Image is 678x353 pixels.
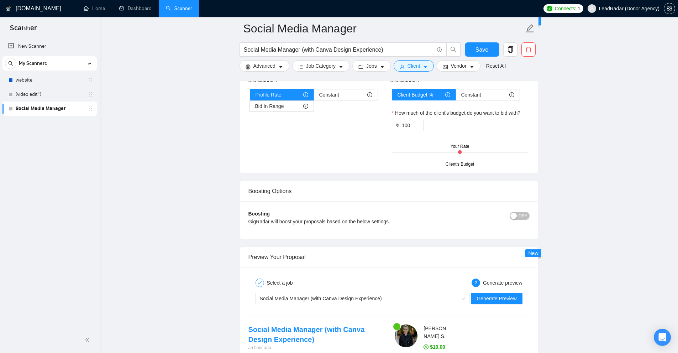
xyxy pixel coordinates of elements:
button: setting [664,3,675,14]
button: idcardVendorcaret-down [437,60,480,72]
a: Social Media Manager [16,102,83,116]
div: Your Rate [451,143,469,150]
div: Open Intercom Messenger [654,329,671,346]
span: info-circle [445,92,450,97]
span: [PERSON_NAME] S . [424,326,449,339]
span: edit [525,24,535,33]
span: holder [88,92,93,97]
a: (video edit*) [16,87,83,102]
span: holder [88,106,93,111]
div: Client's Budget [446,161,474,168]
span: setting [246,64,251,69]
span: My Scanners [19,56,47,71]
span: search [5,61,16,66]
span: caret-down [380,64,385,69]
span: caret-down [338,64,343,69]
button: Generate Preview [471,293,522,304]
span: bars [298,64,303,69]
span: Constant [319,89,339,100]
span: Job Category [306,62,336,70]
img: upwork-logo.png [547,6,552,11]
a: New Scanner [8,39,91,53]
button: Save [465,42,499,57]
span: check [258,281,262,285]
button: folderJobscaret-down [352,60,391,72]
span: OFF [519,212,527,220]
a: setting [664,6,675,11]
span: Client [408,62,420,70]
span: folder [358,64,363,69]
a: dashboardDashboard [119,5,152,11]
span: New [528,18,538,24]
span: Connects: [555,5,576,12]
button: settingAdvancedcaret-down [240,60,289,72]
input: Scanner name... [243,20,524,37]
button: search [5,58,16,69]
input: How much of the client's budget do you want to bid with? [402,120,424,131]
input: Search Freelance Jobs... [244,45,434,54]
span: Client Budget % [398,89,433,100]
b: Boosting [248,211,270,217]
span: user [589,6,594,11]
a: website [16,73,83,87]
img: c1oML82OizLfTnJ4ik_O_s0CwKB0yIGqxLDowjuvGNF_heBxofpFJAWKHtky7uh_BQ [395,325,417,347]
span: caret-down [423,64,428,69]
div: an hour ago [248,344,383,351]
a: homeHome [84,5,105,11]
span: copy [504,46,517,53]
span: Bid In Range [255,101,284,111]
span: Save [475,45,488,54]
span: info-circle [303,104,308,109]
li: My Scanners [2,56,97,116]
span: Advanced [253,62,275,70]
span: info-circle [509,92,514,97]
span: user [400,64,405,69]
span: caret-down [469,64,474,69]
li: New Scanner [2,39,97,53]
span: Constant [461,89,481,100]
span: Generate Preview [477,295,516,302]
span: Vendor [451,62,466,70]
a: Social Media Manager (with Canva Design Experience) [248,326,365,343]
span: holder [88,77,93,83]
button: delete [521,42,536,57]
span: caret-down [278,64,283,69]
img: logo [6,3,11,15]
span: idcard [443,64,448,69]
div: GigRadar will boost your proposals based on the below settings. [248,218,459,225]
span: Social Media Manager (with Canva Design Experience) [260,296,382,301]
span: double-left [85,336,92,343]
span: dollar [424,344,429,349]
div: Boosting Options [248,181,530,201]
a: Reset All [486,62,506,70]
a: searchScanner [166,5,192,11]
div: Generate preview [483,279,522,287]
span: info-circle [437,47,442,52]
span: info-circle [367,92,372,97]
span: Profile Rate [256,89,282,100]
span: $10.00 [424,344,445,350]
span: info-circle [303,92,308,97]
span: Scanner [4,23,42,38]
span: Jobs [366,62,377,70]
div: Preview Your Proposal [248,247,530,267]
div: Select a job [267,279,297,287]
button: search [446,42,461,57]
span: 1 [578,5,580,12]
button: barsJob Categorycaret-down [292,60,349,72]
label: How much of the client's budget do you want to bid with? [392,109,521,117]
span: delete [522,46,535,53]
span: New [528,250,538,256]
span: search [447,46,460,53]
span: 2 [475,280,477,285]
button: copy [503,42,517,57]
button: userClientcaret-down [394,60,434,72]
